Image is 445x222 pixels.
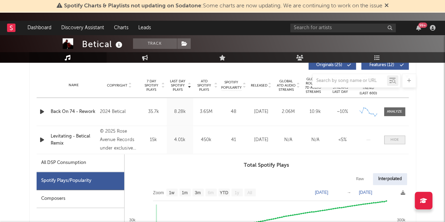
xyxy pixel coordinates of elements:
text: 1m [182,190,187,195]
div: All DSP Consumption [37,154,124,172]
text: Zoom [153,190,164,195]
div: © 2025 Rose Avenue Records under exclusive license to Reprise Records [100,127,138,153]
span: Originals ( 25 ) [313,63,345,67]
div: 41 [221,137,246,144]
text: [DATE] [315,190,328,195]
button: Track [133,38,177,49]
div: All DSP Consumption [41,159,86,167]
div: [DATE] [249,108,273,115]
text: YTD [220,190,228,195]
a: Discovery Assistant [56,21,109,35]
a: Dashboard [23,21,56,35]
div: N/A [304,137,327,144]
a: Back On 74 - Rework [51,108,97,115]
div: Spotify Plays/Popularity [37,172,124,190]
text: All [247,190,252,195]
input: Search by song name or URL [313,78,387,84]
text: 1y [234,190,239,195]
span: Spotify Charts & Playlists not updating on Sodatone [64,3,201,9]
text: → [347,190,351,195]
div: Betical [82,38,124,50]
div: 2024 Betical [100,108,138,116]
div: 8.28k [169,108,191,115]
div: Raw [351,173,369,185]
text: 3m [195,190,201,195]
div: Interpolated [373,173,407,185]
div: ~ 10 % [331,108,354,115]
button: Features(12) [361,61,409,70]
button: 99+ [416,25,421,31]
text: 30k [129,218,135,222]
div: 2.06M [276,108,300,115]
div: 48 [221,108,246,115]
div: 15k [142,137,165,144]
a: Charts [109,21,133,35]
text: 300k [397,218,405,222]
text: 1w [169,190,174,195]
span: : Some charts are now updating. We are continuing to work on the issue [64,3,382,9]
input: Search for artists [290,24,396,32]
div: 10.9k [304,108,327,115]
div: 4.01k [169,137,191,144]
a: Levitating - Betical Remix [51,133,97,147]
h3: Total Spotify Plays [125,161,409,170]
div: [DATE] [249,137,273,144]
text: [DATE] [359,190,372,195]
div: Composers [37,190,124,208]
div: 35.7k [142,108,165,115]
span: Features ( 12 ) [366,63,398,67]
div: N/A [276,137,300,144]
span: Dismiss [384,3,389,9]
div: 450k [195,137,218,144]
div: 3.65M [195,108,218,115]
div: 99 + [418,23,427,28]
text: 6m [208,190,214,195]
a: Leads [133,21,156,35]
div: <5% [331,137,354,144]
button: Originals(25) [309,61,356,70]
